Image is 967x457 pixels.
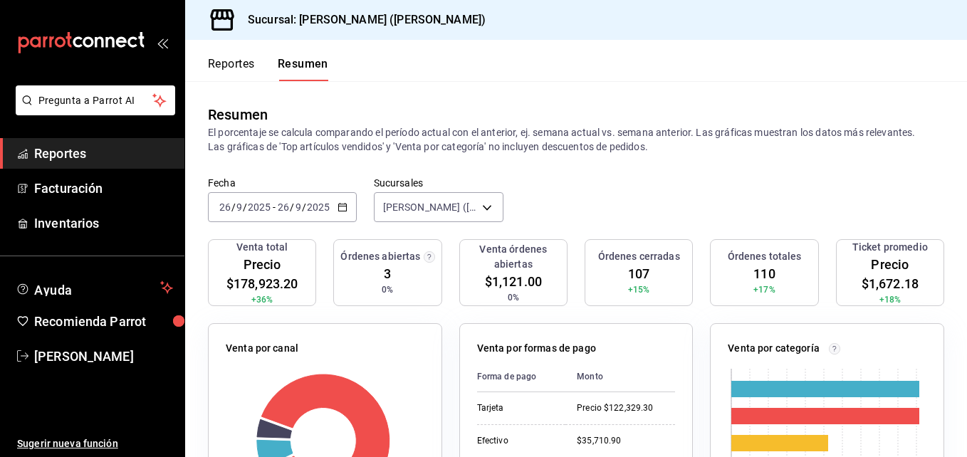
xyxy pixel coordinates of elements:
[34,146,86,161] font: Reportes
[38,93,153,108] span: Pregunta a Parrot AI
[728,249,802,264] h3: Órdenes totales
[485,272,542,291] span: $1,121.00
[598,249,680,264] h3: Órdenes cerradas
[628,264,649,283] span: 107
[277,201,290,213] input: --
[243,201,247,213] span: /
[226,341,298,356] p: Venta por canal
[278,57,328,81] button: Resumen
[879,293,901,306] span: +18%
[477,341,596,356] p: Venta por formas de pago
[10,103,175,118] a: Pregunta a Parrot AI
[236,240,288,255] h3: Venta total
[577,435,675,447] div: $35,710.90
[383,200,477,214] span: [PERSON_NAME] ([PERSON_NAME])
[728,341,820,356] p: Venta por categoría
[477,362,566,392] th: Forma de pago
[34,279,155,296] span: Ayuda
[247,201,271,213] input: ----
[219,201,231,213] input: --
[208,125,944,154] p: El porcentaje se calcula comparando el período actual con el anterior, ej. semana actual vs. sema...
[208,57,328,81] div: Pestañas de navegación
[208,104,268,125] div: Resumen
[214,255,310,293] span: Precio $178,923.20
[157,37,168,48] button: open_drawer_menu
[295,201,302,213] input: --
[302,201,306,213] span: /
[34,216,99,231] font: Inventarios
[842,255,938,293] span: Precio $1,672.18
[273,201,276,213] span: -
[477,402,555,414] div: Tarjeta
[753,283,775,296] span: +17%
[34,314,146,329] font: Recomienda Parrot
[236,11,486,28] h3: Sucursal: [PERSON_NAME] ([PERSON_NAME])
[753,264,775,283] span: 110
[208,57,255,71] font: Reportes
[34,349,134,364] font: [PERSON_NAME]
[231,201,236,213] span: /
[16,85,175,115] button: Pregunta a Parrot AI
[236,201,243,213] input: --
[208,178,357,188] label: Fecha
[628,283,650,296] span: +15%
[306,201,330,213] input: ----
[251,293,273,306] span: +36%
[577,402,675,414] div: Precio $122,329.30
[374,178,503,188] label: Sucursales
[565,362,675,392] th: Monto
[384,264,391,283] span: 3
[34,181,103,196] font: Facturación
[466,242,561,272] h3: Venta órdenes abiertas
[340,249,420,264] h3: Órdenes abiertas
[17,438,118,449] font: Sugerir nueva función
[477,435,555,447] div: Efectivo
[508,291,519,304] span: 0%
[382,283,393,296] span: 0%
[852,240,928,255] h3: Ticket promedio
[290,201,294,213] span: /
